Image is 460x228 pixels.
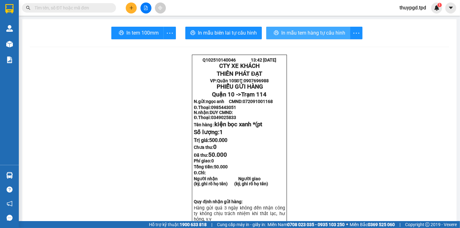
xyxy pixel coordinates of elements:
span: aim [158,6,162,10]
span: 0985443051 [211,105,236,110]
strong: THIÊN PHÁT ĐẠT [217,70,262,77]
span: printer [119,30,124,36]
span: Cung cấp máy in - giấy in: [217,221,266,228]
img: icon-new-feature [434,5,440,11]
span: 0 [213,144,217,150]
strong: VP: SĐT: [210,78,269,83]
span: PHIẾU GỬI HÀNG [217,83,263,90]
strong: Đã thu: [194,153,227,158]
strong: 0369 525 060 [368,222,395,227]
strong: Quy định nhận gửi hàng: [194,199,243,204]
span: | [211,221,212,228]
input: Tìm tên, số ĐT hoặc mã đơn [34,4,108,11]
span: 500.000 [209,137,227,143]
span: Hàng gửi quá 3 ngày không đến nhận công ty không chịu trách nhiệm khi thất lạc, hư hỏn... [194,205,285,222]
div: 40.000 [5,41,56,48]
span: Hỗ trợ kỹ thuật: [149,221,207,228]
span: 0349025833 [211,115,236,120]
span: copyright [425,222,430,227]
span: Gửi: [5,6,15,13]
button: aim [155,3,166,14]
div: [PERSON_NAME] [60,13,110,20]
span: [DATE] [263,57,276,62]
img: warehouse-icon [6,172,13,179]
span: In tem 100mm [126,29,159,37]
strong: Tên hàng : [194,122,262,127]
span: caret-down [448,5,454,11]
button: caret-down [445,3,456,14]
span: thuypgd.tpd [394,4,431,12]
img: warehouse-icon [6,41,13,47]
span: Quận 10 [217,78,234,83]
span: In mẫu tem hàng tự cấu hình [281,29,345,37]
span: Q102510140046 [203,57,236,62]
button: more [350,27,362,39]
img: solution-icon [6,57,13,63]
strong: Chưa thu: [194,145,217,150]
img: warehouse-icon [6,25,13,32]
span: DUY CMND: [210,110,233,115]
span: Miền Nam [267,221,345,228]
button: printerIn mẫu biên lai tự cấu hình [185,27,262,39]
span: printer [190,30,195,36]
span: Nhận: [60,6,75,13]
span: CR : [5,41,14,48]
span: 072091001168 [243,99,273,104]
button: more [163,27,176,39]
span: Miền Bắc [350,221,395,228]
span: more [164,29,176,37]
strong: Phí giao: [194,158,214,163]
span: message [7,215,13,221]
span: 1 [438,3,441,7]
button: file-add [140,3,151,14]
span: Trạm 114 [241,91,267,98]
button: printerIn mẫu tem hàng tự cấu hình [266,27,350,39]
strong: Đ.Thoại: [194,115,236,120]
span: file-add [144,6,148,10]
span: 50.000 [208,151,227,158]
strong: Đ.Thoại: [194,105,236,110]
strong: 0708 023 035 - 0935 103 250 [287,222,345,227]
span: search [26,6,30,10]
span: Tổng tiền: [194,164,228,169]
span: Đ.Chỉ: [194,170,206,175]
span: Trị giá: [194,137,227,143]
span: In mẫu biên lai tự cấu hình [198,29,257,37]
span: plus [129,6,134,10]
button: plus [126,3,137,14]
span: 0 [211,158,214,163]
strong: 1900 633 818 [180,222,207,227]
button: printerIn tem 100mm [111,27,164,39]
span: 0907696988 [244,78,269,83]
span: question-circle [7,187,13,193]
strong: CTY XE KHÁCH [219,62,260,69]
span: 1 [219,129,223,136]
strong: Người nhận Người giao [194,176,261,181]
span: printer [274,30,279,36]
span: more [350,29,362,37]
span: 50.000 [214,164,228,169]
strong: N.gửi: [194,99,273,104]
span: ⚪️ [346,223,348,226]
div: Quận 10 [5,5,56,13]
span: Số lượng: [194,129,223,136]
span: notification [7,201,13,207]
strong: (ký, ghi rõ họ tên) (ký, ghi rõ họ tên) [194,181,268,186]
div: Trạm 114 [60,5,110,13]
div: 075207013205 [5,29,56,37]
span: | [399,221,400,228]
sup: 1 [437,3,442,7]
div: [PERSON_NAME] [5,13,56,20]
span: ngọc anh CMND: [206,99,273,104]
strong: N.nhận: [194,110,233,115]
span: kiện bọc xanh *(pt [214,121,262,128]
span: 13:42 [251,57,262,62]
img: logo-vxr [5,4,13,14]
span: Quận 10 -> [212,91,267,98]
